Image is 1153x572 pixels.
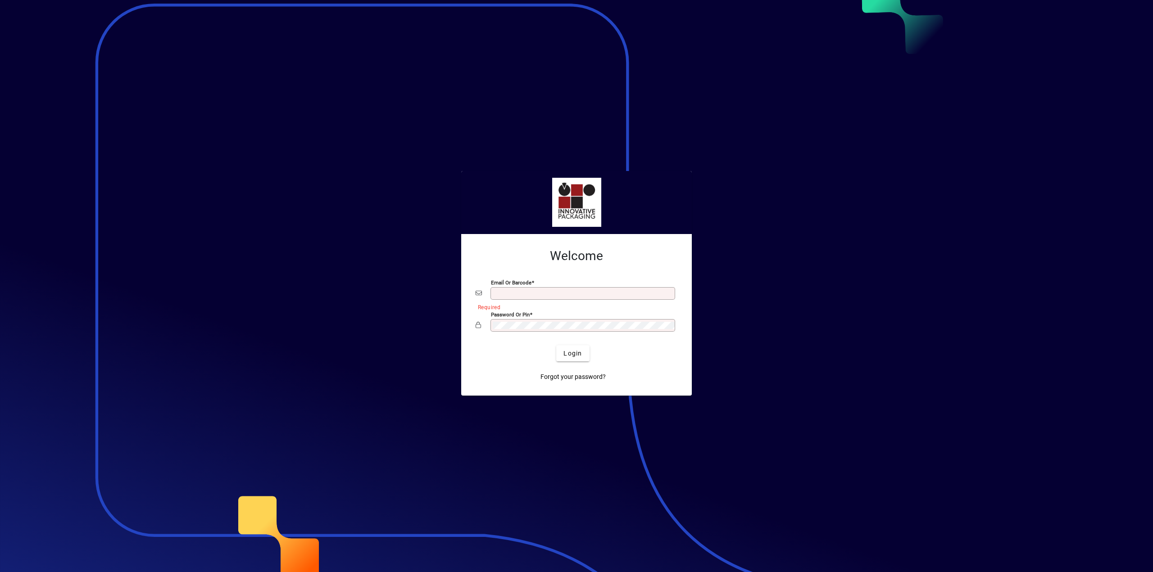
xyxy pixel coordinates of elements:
[491,279,531,286] mat-label: Email or Barcode
[540,372,606,382] span: Forgot your password?
[563,349,582,358] span: Login
[537,369,609,385] a: Forgot your password?
[556,345,589,361] button: Login
[476,248,677,264] h2: Welcome
[491,311,530,318] mat-label: Password or Pin
[478,302,670,311] mat-error: Required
